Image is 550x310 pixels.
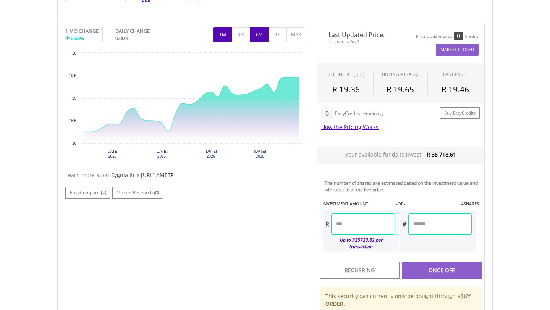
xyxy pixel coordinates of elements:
label: -OR- [396,201,405,207]
button: 6M [250,27,269,42]
span: Sygnia Itrix [URL] AMETF [111,171,173,179]
div: Chart. Highcharts interactive chart. [65,49,305,164]
div: 0 [321,107,333,119]
div: EasyCredits remaining [335,111,383,117]
div: Learn more about [65,171,305,179]
div: The number of shares are estimated based on the investment value and will execute at the live price. [325,180,481,193]
div: Recurring [320,262,400,279]
div: DAILY CHANGE [115,27,175,35]
span: 0.00% [115,35,129,42]
span: R 19.65 [387,84,414,95]
div: # [400,213,408,235]
span: 15-min. Delay* [323,38,395,45]
div: Price Update Cost: [416,34,452,39]
div: 1 MO CHANGE [65,27,99,35]
button: MAX [286,27,305,42]
span: R 19.36 [332,84,360,95]
svg: Interactive chart [65,49,305,164]
div: Your available funds to invest: [317,147,484,164]
a: Buy EasyCredits [440,107,480,119]
text: 19 [72,96,77,100]
text: [DATE] 2025 [254,149,266,158]
div: Credits [465,34,479,39]
text: 20 [72,51,77,55]
text: 18.5 [69,119,77,123]
div: R [323,213,331,235]
text: 18 [72,141,77,145]
button: 1M [213,27,232,42]
label: INVESTMENT AMOUNT [322,201,368,207]
text: 19.5 [69,74,77,78]
text: [DATE] 2025 [205,149,217,158]
div: 0 [454,32,463,40]
span: 6.63% [71,35,84,42]
button: 1Y [268,27,287,42]
button: 3M [231,27,250,42]
div: Once Off [402,262,482,279]
a: Market Research [112,187,163,199]
a: How the Pricing Works [321,123,379,131]
b: BUY ORDER [325,292,471,307]
span: BUYING AT (ASK) [382,71,419,77]
button: Market Closed [436,44,479,56]
label: #SHARES [461,201,479,207]
text: [DATE] 2025 [155,149,168,158]
text: [DATE] 2025 [107,149,119,158]
div: Up to R25723.82 per transaction [323,235,395,252]
div: LAST PRICE [443,71,467,77]
a: EasyCompare [65,187,110,199]
span: R 36 718.61 [427,151,456,158]
div: SELLING AT (BID) [328,71,364,77]
span: Last Updated Price: [323,32,395,38]
span: R 19.46 [442,84,469,95]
